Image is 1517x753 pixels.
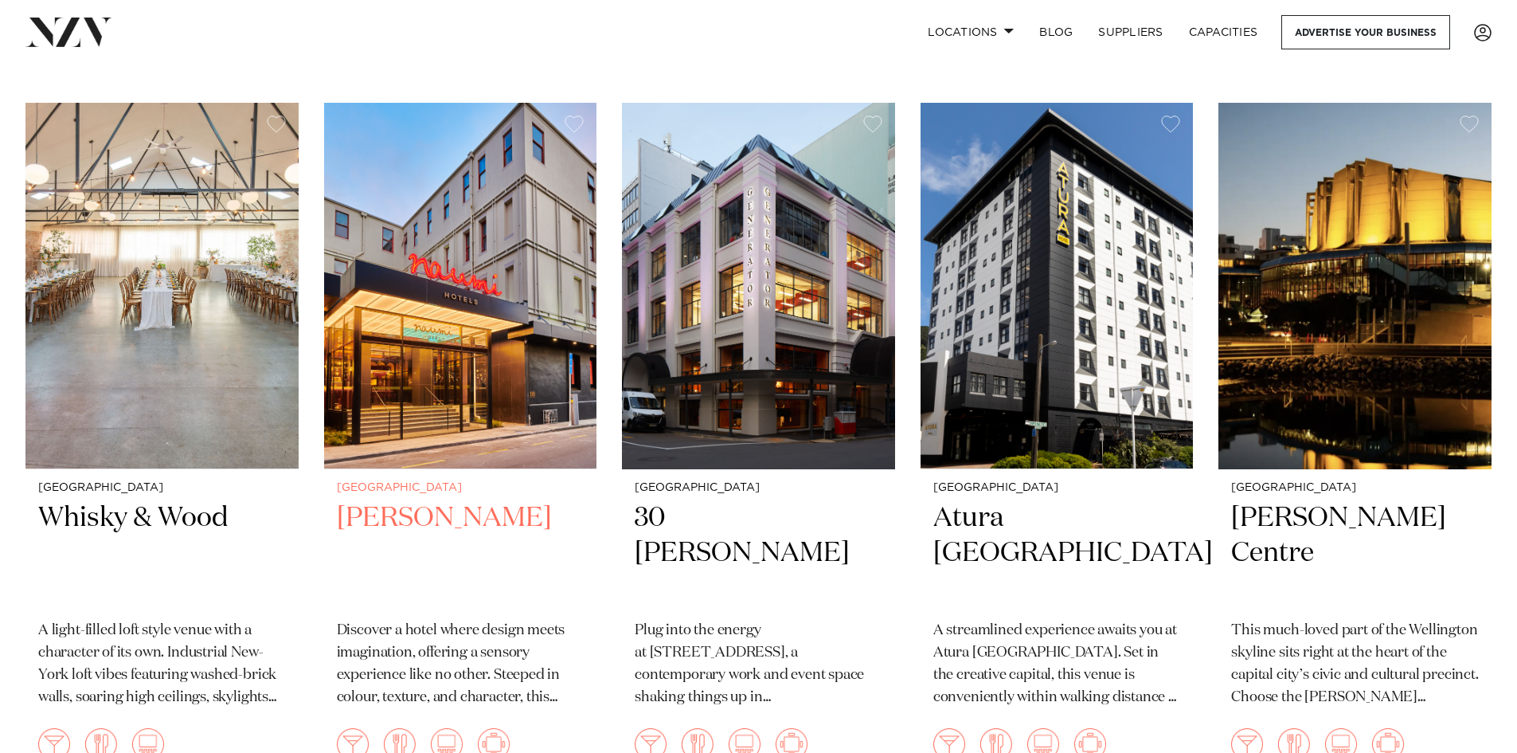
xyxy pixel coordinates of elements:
img: nzv-logo.png [25,18,112,46]
small: [GEOGRAPHIC_DATA] [635,482,882,494]
p: Discover a hotel where design meets imagination, offering a sensory experience like no other. Ste... [337,620,585,709]
a: SUPPLIERS [1085,15,1175,49]
small: [GEOGRAPHIC_DATA] [337,482,585,494]
small: [GEOGRAPHIC_DATA] [38,482,286,494]
h2: [PERSON_NAME] [337,500,585,608]
h2: 30 [PERSON_NAME] [635,500,882,608]
a: Capacities [1176,15,1271,49]
p: This much-loved part of the Wellington skyline sits right at the heart of the capital city’s civi... [1231,620,1479,709]
a: Locations [915,15,1026,49]
small: [GEOGRAPHIC_DATA] [1231,482,1479,494]
h2: Atura [GEOGRAPHIC_DATA] [933,500,1181,608]
p: Plug into the energy at [STREET_ADDRESS], a contemporary work and event space shaking things up i... [635,620,882,709]
h2: Whisky & Wood [38,500,286,608]
small: [GEOGRAPHIC_DATA] [933,482,1181,494]
a: BLOG [1026,15,1085,49]
p: A light-filled loft style venue with a character of its own. Industrial New-York loft vibes featu... [38,620,286,709]
a: Advertise your business [1281,15,1450,49]
h2: [PERSON_NAME] Centre [1231,500,1479,608]
p: A streamlined experience awaits you at Atura [GEOGRAPHIC_DATA]. Set in the creative capital, this... [933,620,1181,709]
